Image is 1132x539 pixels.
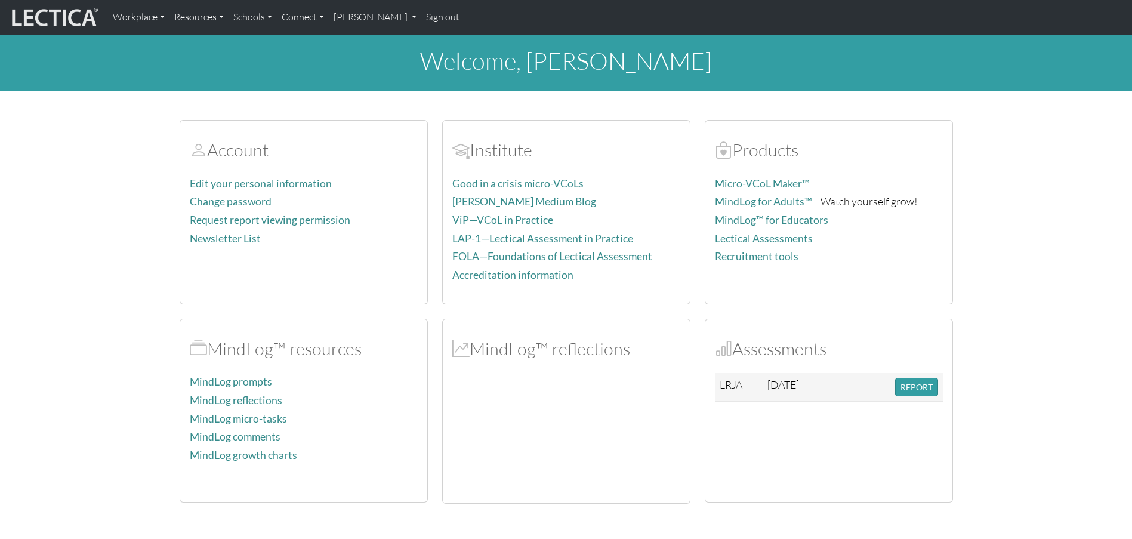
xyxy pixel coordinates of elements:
h2: Assessments [715,338,943,359]
a: Resources [169,5,229,30]
a: Schools [229,5,277,30]
a: Accreditation information [452,269,573,281]
a: Edit your personal information [190,177,332,190]
a: MindLog micro-tasks [190,412,287,425]
button: REPORT [895,378,938,396]
a: MindLog™ for Educators [715,214,828,226]
h2: Institute [452,140,680,161]
a: MindLog growth charts [190,449,297,461]
a: MindLog for Adults™ [715,195,812,208]
span: [DATE] [767,378,799,391]
a: Lectical Assessments [715,232,813,245]
span: Assessments [715,338,732,359]
p: —Watch yourself grow! [715,193,943,210]
a: MindLog comments [190,430,280,443]
a: Change password [190,195,272,208]
h2: Products [715,140,943,161]
span: MindLog™ resources [190,338,207,359]
a: Connect [277,5,329,30]
a: Micro-VCoL Maker™ [715,177,810,190]
a: Recruitment tools [715,250,798,263]
a: Good in a crisis micro-VCoLs [452,177,584,190]
a: MindLog prompts [190,375,272,388]
a: Newsletter List [190,232,261,245]
a: Sign out [421,5,464,30]
span: Account [452,139,470,161]
a: LAP-1—Lectical Assessment in Practice [452,232,633,245]
span: MindLog [452,338,470,359]
h2: Account [190,140,418,161]
a: MindLog reflections [190,394,282,406]
a: ViP—VCoL in Practice [452,214,553,226]
a: [PERSON_NAME] [329,5,421,30]
a: Request report viewing permission [190,214,350,226]
span: Account [190,139,207,161]
img: lecticalive [9,6,98,29]
a: [PERSON_NAME] Medium Blog [452,195,596,208]
span: Products [715,139,732,161]
h2: MindLog™ resources [190,338,418,359]
td: LRJA [715,373,763,402]
a: Workplace [108,5,169,30]
h2: MindLog™ reflections [452,338,680,359]
a: FOLA—Foundations of Lectical Assessment [452,250,652,263]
